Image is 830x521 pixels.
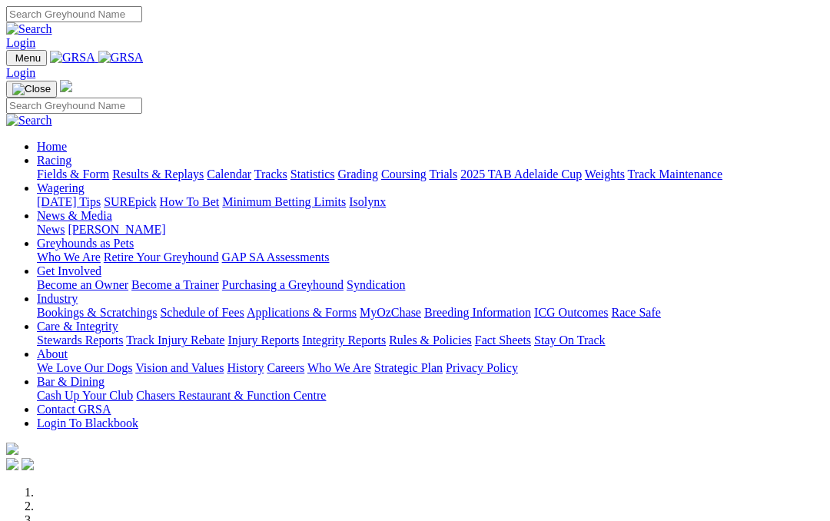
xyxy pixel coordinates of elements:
[446,361,518,374] a: Privacy Policy
[37,361,132,374] a: We Love Our Dogs
[37,389,824,403] div: Bar & Dining
[136,389,326,402] a: Chasers Restaurant & Function Centre
[254,168,287,181] a: Tracks
[37,334,824,347] div: Care & Integrity
[290,168,335,181] a: Statistics
[6,458,18,470] img: facebook.svg
[37,251,101,264] a: Who We Are
[338,168,378,181] a: Grading
[6,66,35,79] a: Login
[37,403,111,416] a: Contact GRSA
[104,195,156,208] a: SUREpick
[381,168,427,181] a: Coursing
[37,223,824,237] div: News & Media
[6,22,52,36] img: Search
[37,195,824,209] div: Wagering
[222,195,346,208] a: Minimum Betting Limits
[6,98,142,114] input: Search
[37,154,71,167] a: Racing
[227,334,299,347] a: Injury Reports
[302,334,386,347] a: Integrity Reports
[222,278,344,291] a: Purchasing a Greyhound
[37,347,68,360] a: About
[37,181,85,194] a: Wagering
[37,306,157,319] a: Bookings & Scratchings
[424,306,531,319] a: Breeding Information
[6,114,52,128] img: Search
[37,223,65,236] a: News
[68,223,165,236] a: [PERSON_NAME]
[37,306,824,320] div: Industry
[12,83,51,95] img: Close
[374,361,443,374] a: Strategic Plan
[37,140,67,153] a: Home
[37,278,128,291] a: Become an Owner
[131,278,219,291] a: Become a Trainer
[360,306,421,319] a: MyOzChase
[37,278,824,292] div: Get Involved
[160,306,244,319] a: Schedule of Fees
[37,361,824,375] div: About
[37,320,118,333] a: Care & Integrity
[534,334,605,347] a: Stay On Track
[98,51,144,65] img: GRSA
[307,361,371,374] a: Who We Are
[37,334,123,347] a: Stewards Reports
[611,306,660,319] a: Race Safe
[60,80,72,92] img: logo-grsa-white.png
[267,361,304,374] a: Careers
[37,292,78,305] a: Industry
[37,264,101,277] a: Get Involved
[37,375,105,388] a: Bar & Dining
[15,52,41,64] span: Menu
[104,251,219,264] a: Retire Your Greyhound
[37,168,109,181] a: Fields & Form
[112,168,204,181] a: Results & Replays
[6,36,35,49] a: Login
[22,458,34,470] img: twitter.svg
[585,168,625,181] a: Weights
[37,389,133,402] a: Cash Up Your Club
[389,334,472,347] a: Rules & Policies
[37,168,824,181] div: Racing
[37,195,101,208] a: [DATE] Tips
[347,278,405,291] a: Syndication
[135,361,224,374] a: Vision and Values
[6,81,57,98] button: Toggle navigation
[222,251,330,264] a: GAP SA Assessments
[37,209,112,222] a: News & Media
[534,306,608,319] a: ICG Outcomes
[50,51,95,65] img: GRSA
[207,168,251,181] a: Calendar
[349,195,386,208] a: Isolynx
[628,168,722,181] a: Track Maintenance
[227,361,264,374] a: History
[429,168,457,181] a: Trials
[160,195,220,208] a: How To Bet
[6,6,142,22] input: Search
[37,251,824,264] div: Greyhounds as Pets
[37,416,138,430] a: Login To Blackbook
[460,168,582,181] a: 2025 TAB Adelaide Cup
[6,443,18,455] img: logo-grsa-white.png
[37,237,134,250] a: Greyhounds as Pets
[247,306,357,319] a: Applications & Forms
[126,334,224,347] a: Track Injury Rebate
[6,50,47,66] button: Toggle navigation
[475,334,531,347] a: Fact Sheets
